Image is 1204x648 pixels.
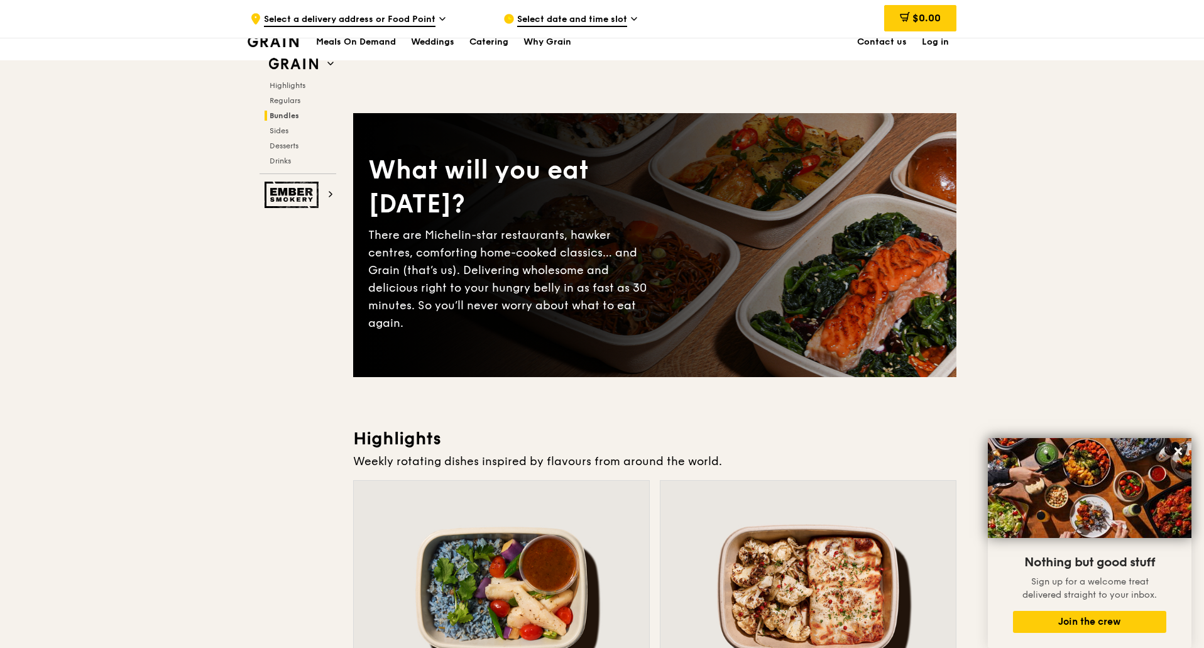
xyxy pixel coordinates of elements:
[270,141,298,150] span: Desserts
[270,157,291,165] span: Drinks
[353,453,956,470] div: Weekly rotating dishes inspired by flavours from around the world.
[523,23,571,61] div: Why Grain
[316,36,396,48] h1: Meals On Demand
[1013,611,1166,633] button: Join the crew
[368,153,655,221] div: What will you eat [DATE]?
[353,427,956,450] h3: Highlights
[914,23,956,61] a: Log in
[270,96,300,105] span: Regulars
[270,111,299,120] span: Bundles
[912,12,941,24] span: $0.00
[411,23,454,61] div: Weddings
[265,53,322,75] img: Grain web logo
[516,23,579,61] a: Why Grain
[517,13,627,27] span: Select date and time slot
[265,182,322,208] img: Ember Smokery web logo
[988,438,1191,538] img: DSC07876-Edit02-Large.jpeg
[270,126,288,135] span: Sides
[270,81,305,90] span: Highlights
[469,23,508,61] div: Catering
[462,23,516,61] a: Catering
[1024,555,1155,570] span: Nothing but good stuff
[403,23,462,61] a: Weddings
[850,23,914,61] a: Contact us
[1168,441,1188,461] button: Close
[264,13,435,27] span: Select a delivery address or Food Point
[368,226,655,332] div: There are Michelin-star restaurants, hawker centres, comforting home-cooked classics… and Grain (...
[1022,576,1157,600] span: Sign up for a welcome treat delivered straight to your inbox.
